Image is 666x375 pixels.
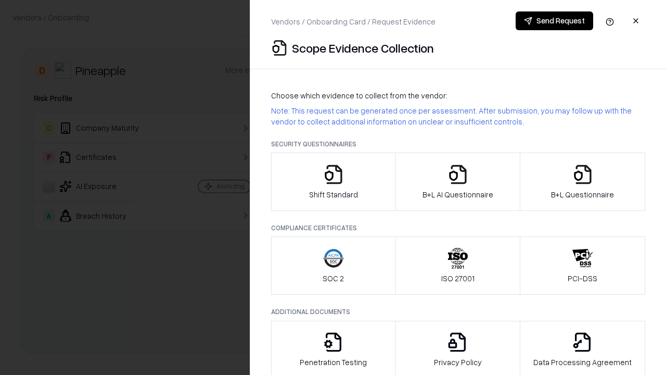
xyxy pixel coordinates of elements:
p: B+L Questionnaire [551,189,614,200]
p: Compliance Certificates [271,223,645,232]
p: Shift Standard [309,189,358,200]
p: SOC 2 [323,273,344,284]
button: Shift Standard [271,153,396,211]
p: Data Processing Agreement [533,357,632,368]
button: B+L AI Questionnaire [395,153,521,211]
p: Scope Evidence Collection [292,40,434,56]
button: ISO 27001 [395,236,521,295]
p: Security Questionnaires [271,140,645,148]
button: Send Request [516,11,593,30]
p: Choose which evidence to collect from the vendor: [271,90,645,101]
button: PCI-DSS [520,236,645,295]
p: Vendors / Onboarding Card / Request Evidence [271,16,436,27]
p: Privacy Policy [434,357,482,368]
p: Note: This request can be generated once per assessment. After submission, you may follow up with... [271,105,645,127]
button: SOC 2 [271,236,396,295]
button: B+L Questionnaire [520,153,645,211]
p: B+L AI Questionnaire [422,189,493,200]
p: Additional Documents [271,307,645,316]
p: PCI-DSS [568,273,597,284]
p: Penetration Testing [300,357,367,368]
p: ISO 27001 [441,273,475,284]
